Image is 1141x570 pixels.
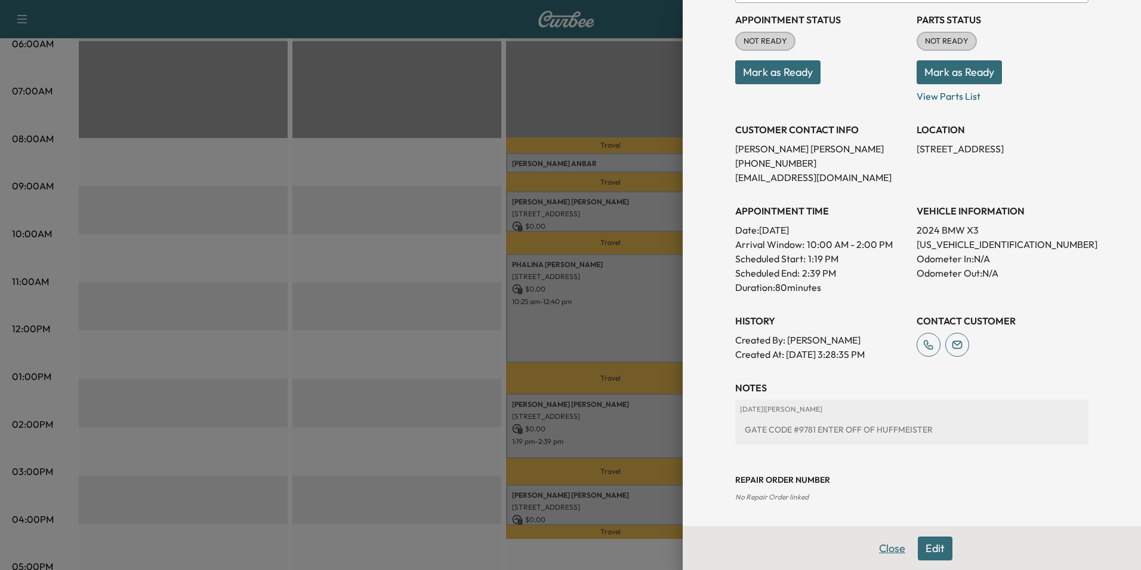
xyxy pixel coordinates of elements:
p: 2:39 PM [802,266,836,280]
p: Duration: 80 minutes [735,280,907,295]
button: Mark as Ready [735,60,821,84]
p: Arrival Window: [735,237,907,252]
h3: VEHICLE INFORMATION [917,204,1088,218]
h3: Parts Status [917,13,1088,27]
p: [US_VEHICLE_IDENTIFICATION_NUMBER] [917,237,1088,252]
span: NOT READY [918,35,976,47]
button: Close [871,537,913,560]
button: Mark as Ready [917,60,1002,84]
h3: NOTES [735,381,1088,395]
button: Edit [918,537,952,560]
h3: History [735,314,907,328]
p: [PERSON_NAME] [PERSON_NAME] [735,142,907,156]
p: 1:19 PM [808,252,838,266]
div: GATE CODE #9781 ENTER OFF OF HUFFMEISTER [740,419,1084,440]
span: No Repair Order linked [735,492,809,501]
p: [PHONE_NUMBER] [735,156,907,170]
p: [EMAIL_ADDRESS][DOMAIN_NAME] [735,170,907,185]
h3: LOCATION [917,122,1088,137]
h3: CONTACT CUSTOMER [917,314,1088,328]
h3: Repair Order number [735,474,1088,486]
p: Scheduled End: [735,266,800,280]
p: [STREET_ADDRESS] [917,142,1088,156]
p: [DATE] | [PERSON_NAME] [740,404,1084,414]
span: 10:00 AM - 2:00 PM [807,237,893,252]
h3: Appointment Status [735,13,907,27]
p: Created At : [DATE] 3:28:35 PM [735,347,907,361]
span: NOT READY [736,35,794,47]
p: Odometer Out: N/A [917,266,1088,280]
p: Date: [DATE] [735,223,907,237]
h3: APPOINTMENT TIME [735,204,907,218]
p: 2024 BMW X3 [917,223,1088,237]
p: Scheduled Start: [735,252,806,266]
p: Created By : [PERSON_NAME] [735,333,907,347]
p: Odometer In: N/A [917,252,1088,266]
p: View Parts List [917,84,1088,103]
h3: CUSTOMER CONTACT INFO [735,122,907,137]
